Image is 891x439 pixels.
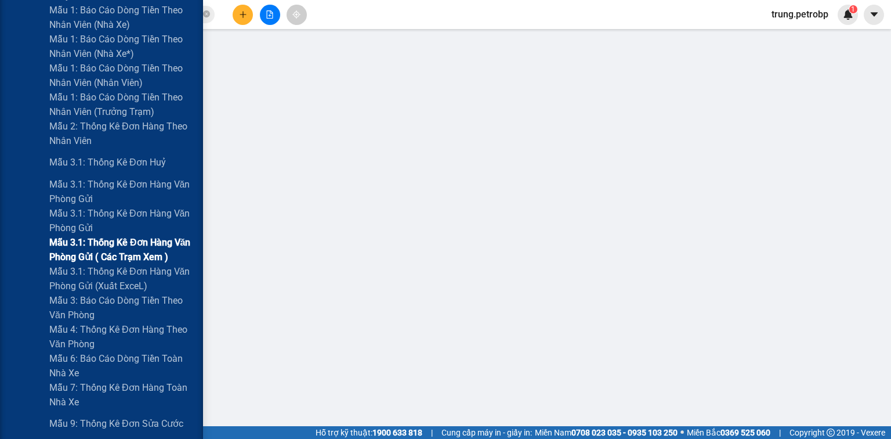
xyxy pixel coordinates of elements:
[762,7,838,21] span: trung.petrobp
[49,416,183,431] span: Mẫu 9: Thống kê đơn sửa cước
[49,235,194,264] span: Mẫu 3.1: Thống kê đơn hàng văn phòng gửi ( các trạm xem )
[431,426,433,439] span: |
[441,426,532,439] span: Cung cấp máy in - giấy in:
[49,90,194,119] span: Mẫu 1: Báo cáo dòng tiền theo nhân viên (trưởng trạm)
[49,32,194,61] span: Mẫu 1: Báo cáo dòng tiền theo nhân viên (nhà xe*)
[316,426,422,439] span: Hỗ trợ kỹ thuật:
[287,5,307,25] button: aim
[203,9,210,20] span: close-circle
[292,10,300,19] span: aim
[49,264,194,293] span: Mẫu 3.1: Thống kê đơn hàng văn phòng gửi (Xuất ExceL)
[372,428,422,437] strong: 1900 633 818
[90,10,169,38] div: VP Bình Long
[720,428,770,437] strong: 0369 525 060
[869,9,879,20] span: caret-down
[864,5,884,25] button: caret-down
[49,293,194,322] span: Mẫu 3: Báo cáo dòng tiền theo văn phòng
[49,322,194,351] span: Mẫu 4: Thống kê đơn hàng theo văn phòng
[10,11,28,23] span: Gửi:
[49,3,194,32] span: Mẫu 1: Báo cáo dòng tiền theo nhân viên (nhà xe)
[49,61,194,90] span: Mẫu 1: Báo cáo dòng tiền theo nhân viên (nhân viên)
[49,155,166,170] span: Mẫu 3.1: Thống kê đơn huỷ
[49,351,194,380] span: Mẫu 6: Báo cáo dòng tiền toàn nhà xe
[233,5,253,25] button: plus
[851,5,855,13] span: 1
[203,10,210,17] span: close-circle
[571,428,678,437] strong: 0708 023 035 - 0935 103 250
[10,10,82,38] div: VP Bình Triệu
[843,9,853,20] img: icon-new-feature
[89,78,105,90] span: CC :
[779,426,781,439] span: |
[687,426,770,439] span: Miền Bắc
[49,177,194,206] span: Mẫu 3.1: Thống kê đơn hàng văn phòng gửi
[49,380,194,409] span: Mẫu 7: Thống kê đơn hàng toàn nhà xe
[535,426,678,439] span: Miền Nam
[49,206,194,235] span: Mẫu 3.1: Thống kê đơn hàng văn phòng gửi
[90,11,118,23] span: Nhận:
[90,38,169,52] div: KHÁNH
[89,75,171,91] div: 30.000
[849,5,857,13] sup: 1
[260,5,280,25] button: file-add
[239,10,247,19] span: plus
[827,429,835,437] span: copyright
[49,119,194,148] span: Mẫu 2: Thống kê đơn hàng theo nhân viên
[10,38,82,52] div: ĐỨC
[266,10,274,19] span: file-add
[680,430,684,435] span: ⚪️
